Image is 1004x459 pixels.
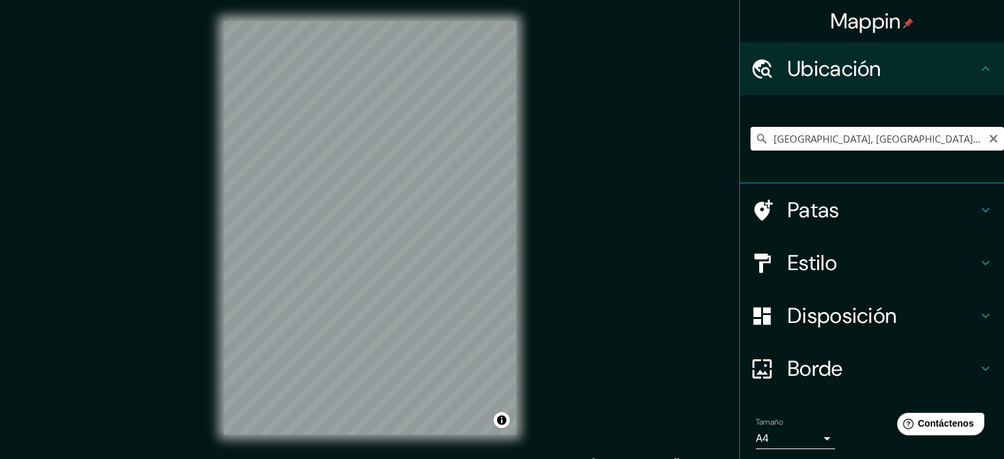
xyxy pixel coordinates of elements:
[494,412,510,428] button: Activar o desactivar atribución
[756,431,769,445] font: A4
[787,55,881,83] font: Ubicación
[903,18,914,28] img: pin-icon.png
[787,355,843,382] font: Borde
[224,21,516,435] canvas: Mapa
[787,249,837,277] font: Estilo
[787,196,840,224] font: Patas
[988,131,999,144] button: Claro
[756,428,835,449] div: A4
[787,302,896,330] font: Disposición
[740,236,1004,289] div: Estilo
[887,407,989,444] iframe: Lanzador de widgets de ayuda
[751,127,1004,151] input: Elige tu ciudad o zona
[740,342,1004,395] div: Borde
[740,184,1004,236] div: Patas
[740,42,1004,95] div: Ubicación
[756,417,783,427] font: Tamaño
[830,7,901,35] font: Mappin
[740,289,1004,342] div: Disposición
